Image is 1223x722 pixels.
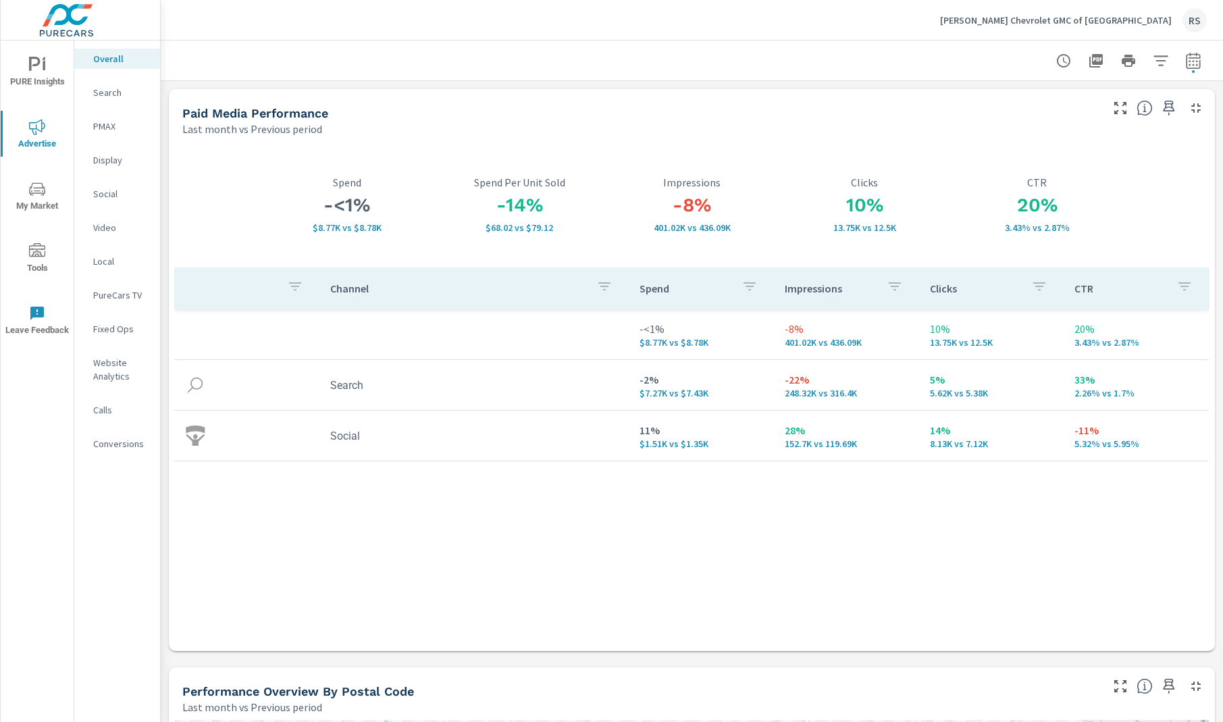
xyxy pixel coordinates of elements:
p: Conversions [93,437,149,450]
p: 2.26% vs 1.7% [1074,388,1198,398]
h3: 10% [778,194,951,217]
div: Website Analytics [74,353,160,386]
p: Spend Per Unit Sold [433,176,606,188]
div: Display [74,150,160,170]
p: 401,020 vs 436,094 [606,222,779,233]
p: 3.43% vs 2.87% [1074,337,1198,348]
td: Social [319,419,629,453]
span: Understand performance data by postal code. Individual postal codes can be selected and expanded ... [1137,678,1153,694]
h3: -<1% [261,194,434,217]
div: RS [1182,8,1207,32]
span: Understand performance metrics over the selected time range. [1137,100,1153,116]
p: 5.32% vs 5.95% [1074,438,1198,449]
p: Spend [640,282,731,295]
div: PMAX [74,116,160,136]
p: 11% [640,422,763,438]
p: Overall [93,52,149,66]
p: 28% [785,422,908,438]
h3: 20% [951,194,1124,217]
p: Clicks [778,176,951,188]
p: -11% [1074,422,1198,438]
p: Clicks [930,282,1021,295]
span: Tools [5,243,70,276]
p: -<1% [640,321,763,337]
p: 14% [930,422,1053,438]
p: $8,775 vs $8,782 [261,222,434,233]
p: Video [93,221,149,234]
button: Print Report [1115,47,1142,74]
div: nav menu [1,41,74,351]
p: CTR [951,176,1124,188]
p: $68.02 vs $79.12 [433,222,606,233]
h5: Paid Media Performance [182,106,328,120]
p: PureCars TV [93,288,149,302]
p: $8,775 vs $8,782 [640,337,763,348]
p: 10% [930,321,1053,337]
p: 401,020 vs 436,094 [785,337,908,348]
div: Overall [74,49,160,69]
h5: Performance Overview By Postal Code [182,684,414,698]
button: Minimize Widget [1185,97,1207,119]
p: 13,746 vs 12,497 [778,222,951,233]
p: 5,619 vs 5,375 [930,388,1053,398]
p: Impressions [785,282,876,295]
p: Spend [261,176,434,188]
p: $7,269 vs $7,427 [640,388,763,398]
span: Advertise [5,119,70,152]
div: Calls [74,400,160,420]
div: Local [74,251,160,272]
p: Fixed Ops [93,322,149,336]
h3: -14% [433,194,606,217]
button: Minimize Widget [1185,675,1207,697]
span: PURE Insights [5,57,70,90]
p: PMAX [93,120,149,133]
img: icon-search.svg [185,375,205,395]
p: Impressions [606,176,779,188]
p: Last month vs Previous period [182,121,322,137]
p: [PERSON_NAME] Chevrolet GMC of [GEOGRAPHIC_DATA] [940,14,1172,26]
p: Channel [330,282,586,295]
p: CTR [1074,282,1166,295]
div: Conversions [74,434,160,454]
div: Search [74,82,160,103]
h3: -8% [606,194,779,217]
p: 13,746 vs 12,497 [930,337,1053,348]
p: Display [93,153,149,167]
p: Search [93,86,149,99]
span: Save this to your personalized report [1158,97,1180,119]
p: 248,320 vs 316,402 [785,388,908,398]
p: 33% [1074,371,1198,388]
p: -8% [785,321,908,337]
p: -2% [640,371,763,388]
span: Leave Feedback [5,305,70,338]
p: Last month vs Previous period [182,699,322,715]
button: Make Fullscreen [1110,675,1131,697]
button: "Export Report to PDF" [1083,47,1110,74]
p: -22% [785,371,908,388]
p: Calls [93,403,149,417]
div: Video [74,217,160,238]
p: 3.43% vs 2.87% [951,222,1124,233]
span: My Market [5,181,70,214]
p: $1,506 vs $1,355 [640,438,763,449]
p: Website Analytics [93,356,149,383]
button: Apply Filters [1147,47,1174,74]
p: 152,700 vs 119,692 [785,438,908,449]
p: Local [93,255,149,268]
p: 8,127 vs 7,122 [930,438,1053,449]
div: Fixed Ops [74,319,160,339]
td: Search [319,368,629,403]
button: Select Date Range [1180,47,1207,74]
button: Make Fullscreen [1110,97,1131,119]
img: icon-social.svg [185,426,205,446]
div: Social [74,184,160,204]
p: Social [93,187,149,201]
span: Save this to your personalized report [1158,675,1180,697]
div: PureCars TV [74,285,160,305]
p: 20% [1074,321,1198,337]
p: 5% [930,371,1053,388]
